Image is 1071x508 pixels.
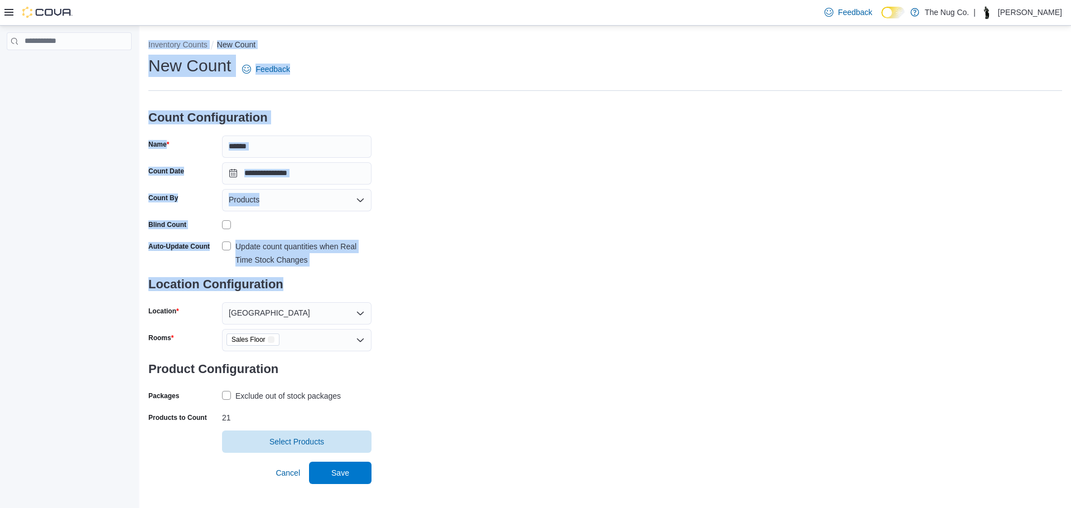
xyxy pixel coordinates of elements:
[222,409,372,422] div: 21
[148,351,372,387] h3: Product Configuration
[22,7,73,18] img: Cova
[148,55,231,77] h1: New Count
[148,39,1062,52] nav: An example of EuiBreadcrumbs
[148,100,372,136] h3: Count Configuration
[356,336,365,345] button: Open list of options
[881,7,905,18] input: Dark Mode
[356,196,365,205] button: Open list of options
[217,40,255,49] button: New Count
[229,193,259,206] span: Products
[148,333,173,342] label: Rooms
[235,240,372,267] div: Update count quantities when Real Time Stock Changes
[255,64,290,75] span: Feedback
[331,467,349,478] span: Save
[980,6,993,19] div: Thomas Leeder
[356,309,365,318] button: Open list of options
[973,6,976,19] p: |
[271,462,305,484] button: Cancel
[148,307,179,316] label: Location
[226,333,279,346] span: Sales Floor
[881,18,882,19] span: Dark Mode
[148,193,178,202] label: Count By
[222,430,372,453] button: Select Products
[269,436,324,447] span: Select Products
[309,462,372,484] button: Save
[838,7,872,18] span: Feedback
[268,336,274,343] button: Remove Sales Floor from selection in this group
[148,167,184,176] label: Count Date
[222,162,372,185] input: Press the down key to open a popover containing a calendar.
[238,58,294,80] a: Feedback
[148,242,210,251] label: Auto-Update Count
[231,334,266,345] span: Sales Floor
[7,52,132,79] nav: Complex example
[148,267,372,302] h3: Location Configuration
[148,391,179,400] label: Packages
[820,1,876,23] a: Feedback
[925,6,969,19] p: The Nug Co.
[148,40,208,49] button: Inventory Counts
[235,389,341,403] div: Exclude out of stock packages
[148,413,207,422] label: Products to Count
[229,306,310,320] span: [GEOGRAPHIC_DATA]
[148,140,169,149] label: Name
[276,467,300,478] span: Cancel
[998,6,1062,19] p: [PERSON_NAME]
[148,220,186,229] div: Blind Count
